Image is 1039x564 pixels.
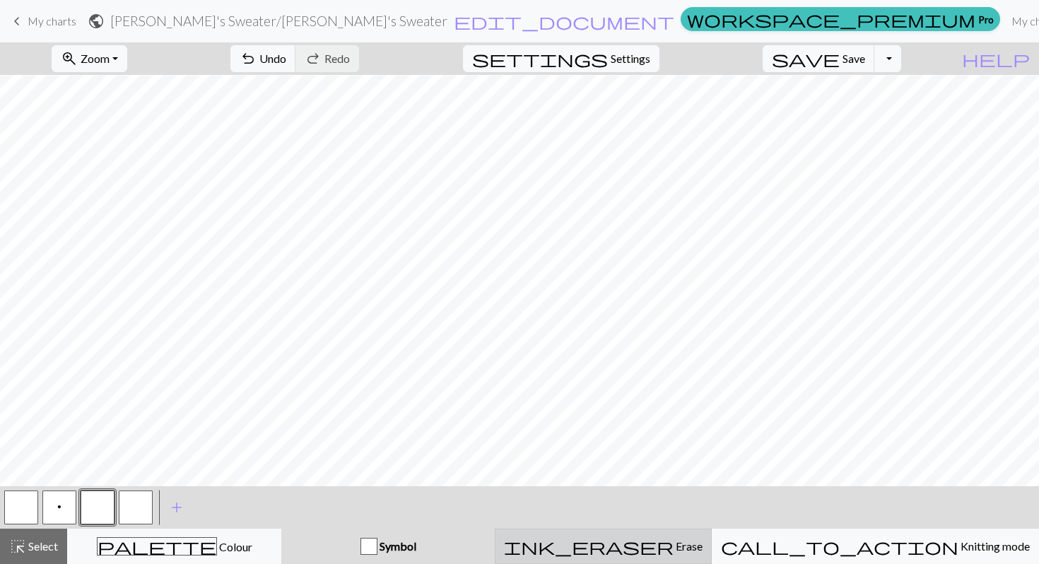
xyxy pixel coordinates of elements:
span: highlight_alt [9,536,26,556]
span: keyboard_arrow_left [8,11,25,31]
button: SettingsSettings [463,45,659,72]
button: Save [763,45,875,72]
button: p [42,490,76,524]
span: Colour [217,540,252,553]
button: Symbol [281,529,495,564]
button: Erase [495,529,712,564]
span: call_to_action [721,536,958,556]
span: Erase [674,539,703,553]
span: edit_document [454,11,674,31]
span: ink_eraser [504,536,674,556]
h2: [PERSON_NAME]'s Sweater / [PERSON_NAME]'s Sweater [110,13,447,29]
span: My charts [28,14,76,28]
span: Symbol [377,539,416,553]
a: My charts [8,9,76,33]
span: Select [26,539,58,553]
span: help [962,49,1030,69]
button: Colour [67,529,281,564]
button: Zoom [52,45,127,72]
span: public [88,11,105,31]
button: Undo [230,45,296,72]
i: Settings [472,50,608,67]
span: settings [472,49,608,69]
span: save [772,49,840,69]
span: Knitting mode [958,539,1030,553]
span: zoom_in [61,49,78,69]
span: Settings [611,50,650,67]
span: Zoom [81,52,110,65]
a: Pro [681,7,1000,31]
span: Undo [259,52,286,65]
span: undo [240,49,257,69]
span: palette [98,536,216,556]
button: Knitting mode [712,529,1039,564]
span: Purl [57,501,61,512]
span: workspace_premium [687,9,975,29]
span: Save [843,52,865,65]
span: add [168,498,185,517]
